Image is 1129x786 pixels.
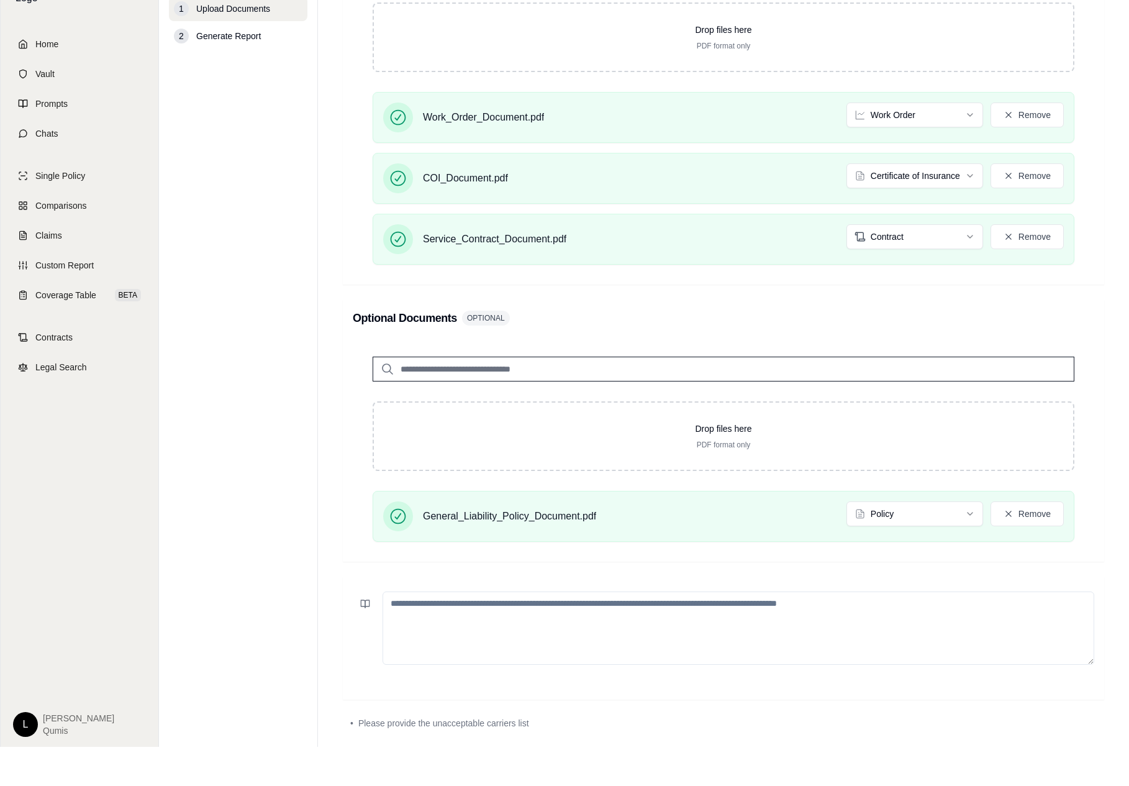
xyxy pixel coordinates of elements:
[35,229,62,242] span: Claims
[35,68,55,80] span: Vault
[8,60,151,88] a: Vault
[35,331,73,344] span: Contracts
[353,309,457,327] h3: Optional Documents
[8,324,151,351] a: Contracts
[423,171,508,186] span: COI_Document.pdf
[43,712,114,724] span: [PERSON_NAME]
[423,110,544,125] span: Work_Order_Document.pdf
[8,222,151,249] a: Claims
[35,38,58,50] span: Home
[35,259,94,272] span: Custom Report
[423,509,596,524] span: General_Liability_Policy_Document.pdf
[991,103,1064,127] button: Remove
[196,2,270,15] span: Upload Documents
[423,232,566,247] span: Service_Contract_Document.pdf
[991,501,1064,526] button: Remove
[394,423,1053,435] p: Drop files here
[35,199,86,212] span: Comparisons
[35,289,96,301] span: Coverage Table
[8,281,151,309] a: Coverage TableBETA
[8,120,151,147] a: Chats
[8,90,151,117] a: Prompts
[991,163,1064,188] button: Remove
[174,29,189,43] div: 2
[394,440,1053,450] p: PDF format only
[35,170,85,182] span: Single Policy
[174,1,189,16] div: 1
[8,354,151,381] a: Legal Search
[350,717,353,729] span: •
[35,127,58,140] span: Chats
[35,98,68,110] span: Prompts
[462,311,510,326] span: OPTIONAL
[196,30,261,42] span: Generate Report
[8,252,151,279] a: Custom Report
[115,289,141,301] span: BETA
[358,717,529,729] span: Please provide the unacceptable carriers list
[8,30,151,58] a: Home
[394,24,1053,36] p: Drop files here
[8,162,151,190] a: Single Policy
[35,361,87,373] span: Legal Search
[43,724,114,737] span: Qumis
[394,41,1053,51] p: PDF format only
[8,192,151,219] a: Comparisons
[13,712,38,737] div: L
[991,224,1064,249] button: Remove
